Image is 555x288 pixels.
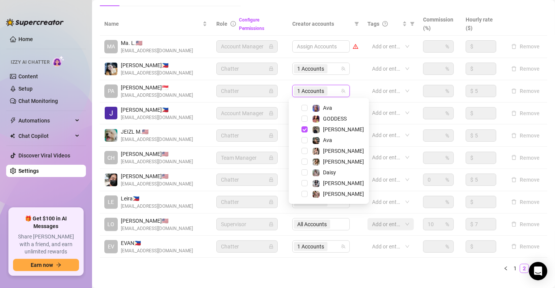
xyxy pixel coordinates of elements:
span: Name [104,20,201,28]
span: filter [408,18,416,30]
span: [EMAIL_ADDRESS][DOMAIN_NAME] [121,225,193,232]
button: Remove [508,109,543,118]
span: Select tree node [301,137,308,143]
a: Chat Monitoring [18,98,58,104]
span: filter [353,18,361,30]
span: warning [353,44,358,49]
th: Commission (%) [418,12,461,36]
span: Role [216,21,227,27]
span: Select tree node [301,159,308,165]
span: [EMAIL_ADDRESS][DOMAIN_NAME] [121,70,193,77]
li: 2 [520,264,529,273]
span: arrow-right [56,262,61,268]
span: [EMAIL_ADDRESS][DOMAIN_NAME] [121,180,193,188]
span: [EMAIL_ADDRESS][DOMAIN_NAME] [121,92,193,99]
img: AI Chatter [53,56,64,67]
span: lock [269,89,273,93]
span: Chatter [221,85,273,97]
span: lock [269,66,273,71]
span: Select tree node [301,148,308,154]
span: EV [108,242,114,251]
img: john kenneth santillan [105,174,117,186]
span: Leira 🇵🇭 [121,194,193,203]
span: Chat Copilot [18,130,73,142]
img: Jenna [313,148,319,155]
span: left [504,266,508,271]
span: Select tree node [301,169,308,175]
span: 1 Accounts [297,65,324,73]
span: Team Manager [221,152,273,164]
button: Remove [508,131,543,140]
button: Remove [508,242,543,251]
span: Account Manager [221,108,273,119]
a: Configure Permissions [239,17,264,31]
span: [PERSON_NAME] 🇺🇸 [121,150,193,158]
button: Remove [508,64,543,73]
span: [PERSON_NAME] [323,180,364,186]
a: Home [18,36,33,42]
li: 1 [511,264,520,273]
span: JEIZL M. 🇺🇸 [121,127,193,136]
span: Supervisor [221,218,273,230]
span: LO [108,220,115,228]
span: Chatter [221,63,273,74]
li: Previous Page [501,264,511,273]
span: [PERSON_NAME] 🇵🇭 [121,61,193,70]
button: Remove [508,197,543,207]
a: 1 [511,264,519,273]
span: Select tree node [301,191,308,197]
a: Settings [18,168,39,174]
span: Account Manager [221,41,273,52]
img: Sadie [313,180,319,187]
span: [EMAIL_ADDRESS][DOMAIN_NAME] [121,47,193,55]
span: lock [269,111,273,116]
span: Izzy AI Chatter [11,59,49,66]
span: Daisy [323,169,336,175]
span: filter [410,22,415,26]
span: Creator accounts [292,20,351,28]
div: Open Intercom Messenger [529,262,547,280]
span: team [341,89,346,93]
button: Remove [508,86,543,96]
span: EVAN 🇵🇭 [121,239,193,247]
span: Ava [323,137,332,143]
img: Anna [313,126,319,133]
span: Chatter [221,196,273,208]
span: [PERSON_NAME] [323,159,364,165]
img: Sheina Gorriceta [105,63,117,75]
a: Discover Viral Videos [18,152,70,159]
span: [EMAIL_ADDRESS][DOMAIN_NAME] [121,136,193,143]
span: filter [354,22,359,26]
span: lock [269,222,273,227]
span: Select tree node [301,116,308,122]
span: lock [269,177,273,182]
button: Remove [508,42,543,51]
a: 2 [520,264,529,273]
span: Chatter [221,130,273,141]
button: Remove [508,220,543,229]
span: 1 Accounts [294,242,328,251]
button: left [501,264,511,273]
span: Earn now [31,262,53,268]
span: CH [107,154,115,162]
img: Daisy [313,169,319,176]
img: John Lhester [105,107,117,119]
th: Name [100,12,212,36]
img: Ava [313,137,319,144]
span: [PERSON_NAME] 🇸🇬 [121,83,193,92]
span: Chatter [221,174,273,185]
th: Hourly rate ($) [461,12,504,36]
span: [EMAIL_ADDRESS][DOMAIN_NAME] [121,114,193,121]
span: PA [108,87,114,95]
span: Select tree node [301,180,308,186]
span: Tags [367,20,379,28]
span: 1 Accounts [294,64,328,73]
span: Automations [18,114,73,127]
span: [PERSON_NAME] [323,148,364,154]
span: Ava [323,105,332,111]
button: Earn nowarrow-right [13,259,79,271]
span: [EMAIL_ADDRESS][DOMAIN_NAME] [121,158,193,166]
span: Ma. L. 🇺🇸 [121,39,193,47]
img: logo-BBDzfeDw.svg [6,18,64,26]
span: team [341,66,346,71]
